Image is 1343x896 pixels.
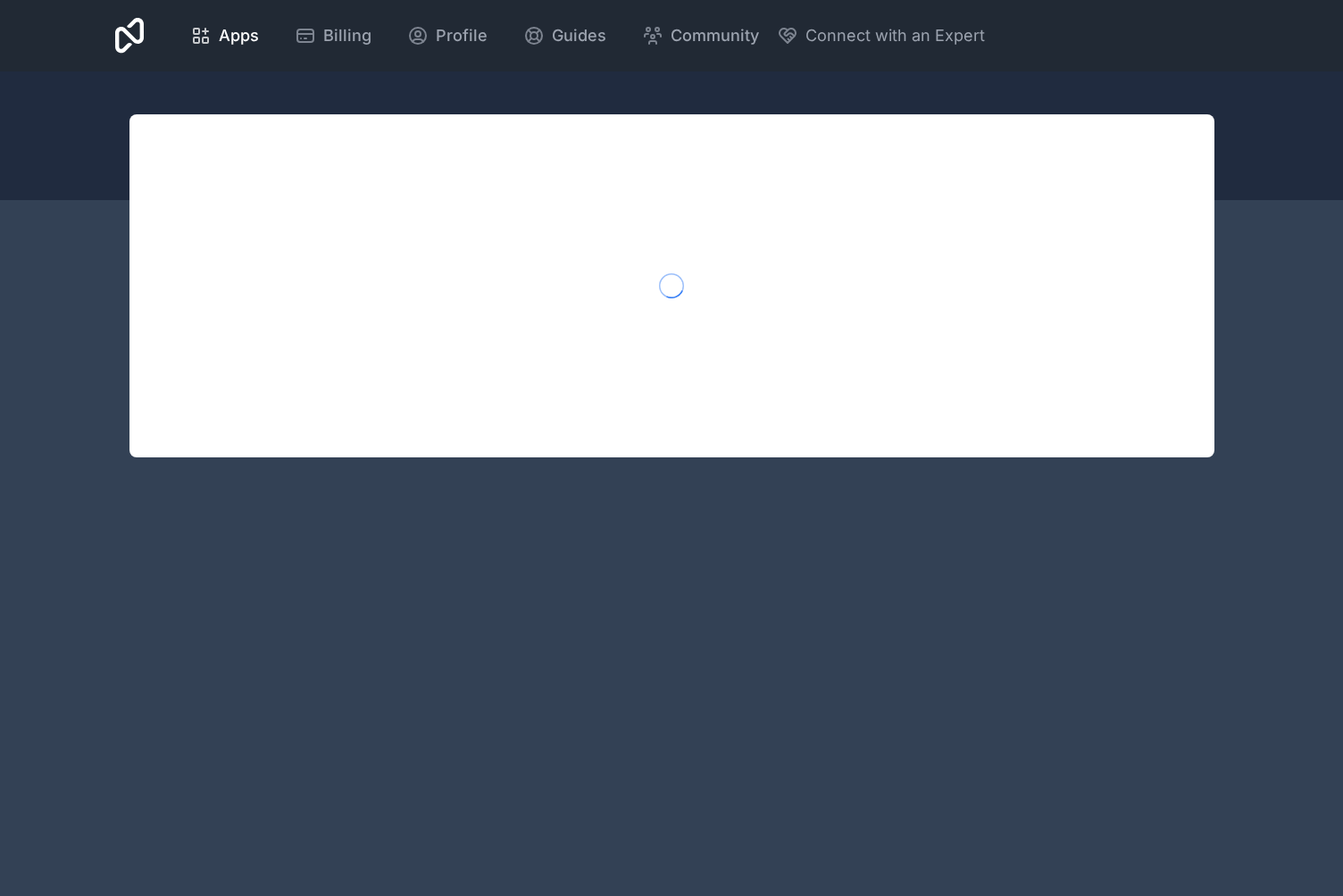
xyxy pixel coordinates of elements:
span: Billing [323,23,371,48]
span: Guides [552,23,606,48]
a: Apps [176,16,273,55]
span: Community [671,23,759,48]
button: Connect with an Expert [777,23,985,48]
span: Apps [219,23,259,48]
a: Profile [393,16,502,55]
a: Billing [280,16,386,55]
span: Profile [436,23,488,48]
span: Connect with an Expert [805,23,985,48]
a: Community [628,16,773,55]
a: Guides [509,16,621,55]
